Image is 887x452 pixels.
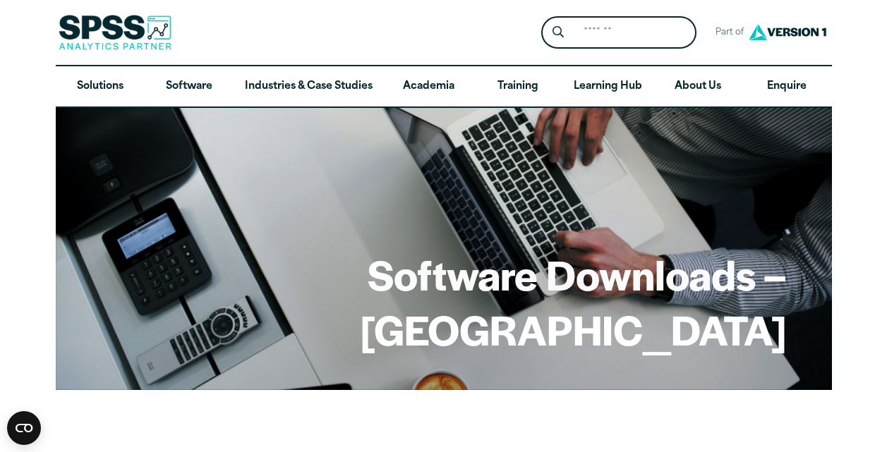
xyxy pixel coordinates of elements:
[562,66,653,107] a: Learning Hub
[56,66,145,107] a: Solutions
[7,411,41,445] button: Open CMP widget
[56,66,832,107] nav: Desktop version of site main menu
[742,66,831,107] a: Enquire
[745,19,830,45] img: Version1 Logo
[59,15,171,50] img: SPSS Analytics Partner
[708,23,745,43] span: Part of
[101,247,787,356] h1: Software Downloads – [GEOGRAPHIC_DATA]
[234,66,384,107] a: Industries & Case Studies
[541,16,696,49] form: Site Header Search Form
[384,66,473,107] a: Academia
[145,66,234,107] a: Software
[545,20,571,46] button: Search magnifying glass icon
[473,66,562,107] a: Training
[653,66,742,107] a: About Us
[553,26,564,38] svg: Search magnifying glass icon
